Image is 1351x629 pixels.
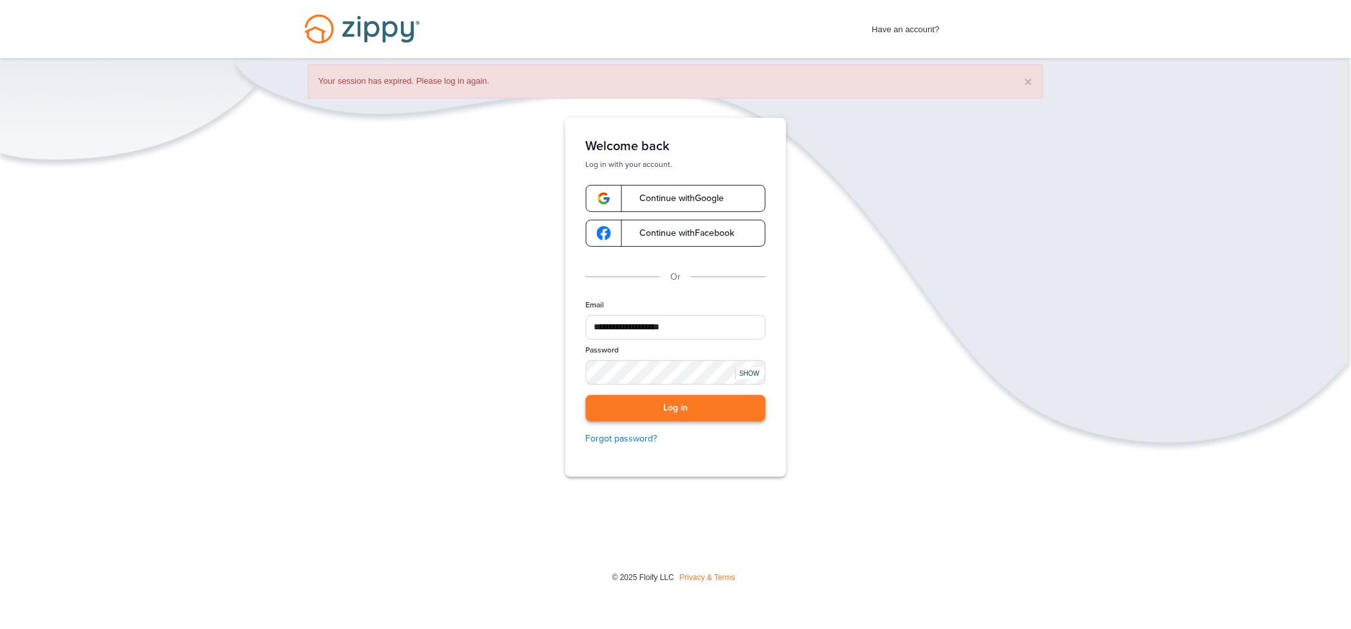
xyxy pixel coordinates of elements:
[627,229,735,238] span: Continue with Facebook
[586,300,605,311] label: Email
[586,139,766,154] h1: Welcome back
[586,432,766,446] a: Forgot password?
[597,191,611,206] img: google-logo
[1025,75,1033,88] button: ×
[586,345,619,356] label: Password
[627,194,724,203] span: Continue with Google
[597,226,611,240] img: google-logo
[586,315,766,340] input: Email
[670,270,681,284] p: Or
[586,159,766,169] p: Log in with your account.
[735,367,764,380] div: SHOW
[680,573,735,582] a: Privacy & Terms
[586,395,766,421] button: Log in
[586,220,766,247] a: google-logoContinue withFacebook
[872,16,940,37] span: Have an account?
[586,185,766,212] a: google-logoContinue withGoogle
[612,573,674,582] span: © 2025 Floify LLC
[586,360,766,385] input: Password
[308,64,1043,99] div: Your session has expired. Please log in again.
